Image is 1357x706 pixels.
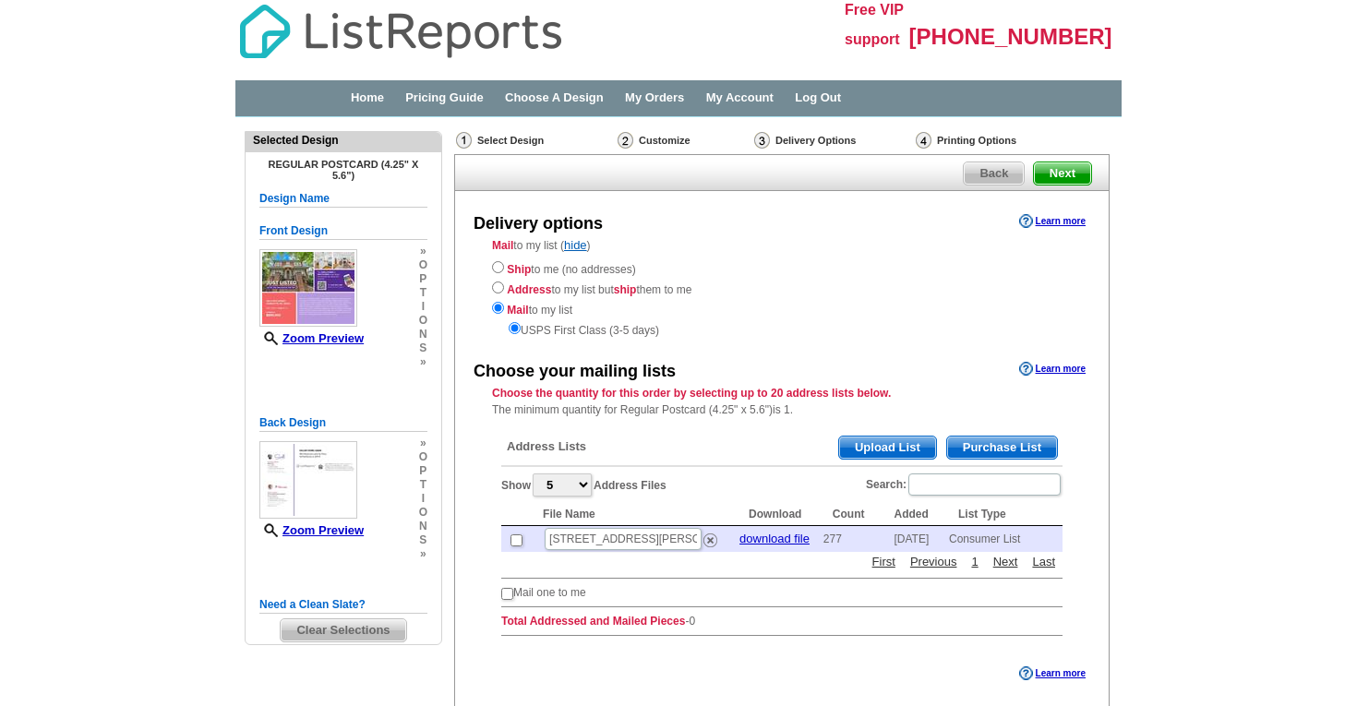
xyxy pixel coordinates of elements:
[419,286,427,300] span: t
[1019,362,1086,377] a: Learn more
[259,249,357,327] img: small-thumb.jpg
[419,464,427,478] span: p
[1019,214,1086,229] a: Learn more
[689,615,695,628] span: 0
[419,272,427,286] span: p
[259,414,427,432] h5: Back Design
[259,222,427,240] h5: Front Design
[823,526,885,552] td: 277
[866,472,1063,497] label: Search:
[419,245,427,258] span: »
[964,162,1024,185] span: Back
[419,492,427,506] span: i
[507,304,528,317] strong: Mail
[474,360,676,384] div: Choose your mailing lists
[752,131,914,154] div: Delivery Options
[351,90,384,104] a: Home
[614,283,637,296] strong: ship
[419,520,427,533] span: n
[1034,162,1091,185] span: Next
[947,437,1057,459] span: Purchase List
[507,283,551,296] strong: Address
[884,503,949,526] th: Added
[419,450,427,464] span: o
[507,438,586,455] span: Address Lists
[474,212,603,236] div: Delivery options
[419,437,427,450] span: »
[916,132,931,149] img: Printing Options & Summary
[739,503,823,526] th: Download
[259,596,427,614] h5: Need a Clean Slate?
[963,162,1025,185] a: Back
[259,190,427,208] h5: Design Name
[259,331,364,345] a: Zoom Preview
[405,90,484,104] a: Pricing Guide
[492,387,891,400] strong: Choose the quantity for this order by selecting up to 20 address lists below.
[259,523,364,537] a: Zoom Preview
[419,258,427,272] span: o
[884,526,949,552] td: [DATE]
[906,553,962,570] a: Previous
[967,553,982,570] a: 1
[419,533,427,547] span: s
[795,90,841,104] a: Log Out
[616,131,752,150] div: Customize
[949,503,1063,526] th: List Type
[456,132,472,149] img: Select Design
[501,472,666,498] label: Show Address Files
[533,473,592,497] select: ShowAddress Files
[1019,666,1086,681] a: Learn more
[492,257,1072,339] div: to me (no addresses) to my list but them to me to my list
[564,238,587,252] a: hide
[618,132,633,149] img: Customize
[703,533,717,547] img: delete.png
[259,159,427,181] h4: Regular Postcard (4.25" x 5.6")
[492,422,1072,651] div: -
[754,132,770,149] img: Delivery Options
[989,553,1023,570] a: Next
[454,131,616,154] div: Select Design
[419,506,427,520] span: o
[246,132,441,149] div: Selected Design
[845,2,904,47] span: Free VIP support
[949,526,1063,552] td: Consumer List
[419,314,427,328] span: o
[914,131,1078,150] div: Printing Options
[505,90,604,104] a: Choose A Design
[419,300,427,314] span: i
[419,547,427,561] span: »
[492,239,513,252] strong: Mail
[534,503,739,526] th: File Name
[908,473,1061,496] input: Search:
[259,441,357,519] img: small-thumb.jpg
[281,619,405,641] span: Clear Selections
[507,263,531,276] strong: Ship
[839,437,936,459] span: Upload List
[501,615,685,628] strong: Total Addressed and Mailed Pieces
[419,341,427,355] span: s
[419,478,427,492] span: t
[419,355,427,369] span: »
[909,24,1112,49] span: [PHONE_NUMBER]
[739,532,810,545] a: download file
[513,584,586,601] td: Mail one to me
[492,318,1072,339] div: USPS First Class (3-5 days)
[706,90,774,104] a: My Account
[868,553,900,570] a: First
[419,328,427,341] span: n
[625,90,684,104] a: My Orders
[823,503,885,526] th: Count
[1027,553,1060,570] a: Last
[455,385,1109,418] div: The minimum quantity for Regular Postcard (4.25" x 5.6")is 1.
[703,529,717,543] a: Remove this list
[455,237,1109,339] div: to my list ( )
